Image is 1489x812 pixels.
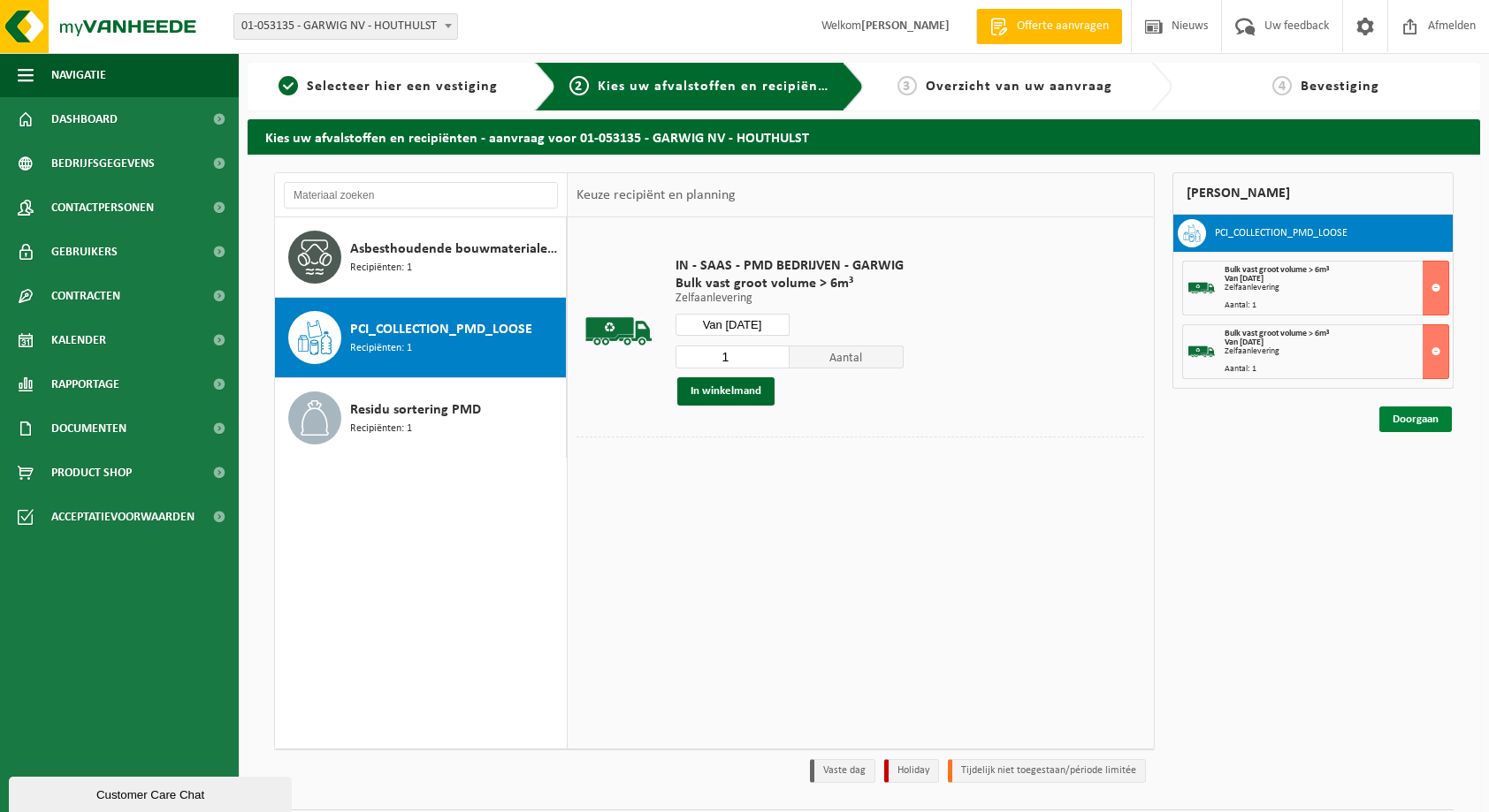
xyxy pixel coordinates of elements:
[233,13,458,40] span: 01-053135 - GARWIG NV - HOUTHULST
[350,319,532,340] span: PCI_COLLECTION_PMD_LOOSE
[1272,76,1292,95] span: 4
[256,76,521,97] a: 1Selecteer hier een vestiging
[51,495,195,539] span: Acceptatievoorwaarden
[350,340,412,357] span: Recipiënten: 1
[568,173,744,217] div: Keuze recipiënt en planning
[9,773,295,812] iframe: chat widget
[350,239,561,260] span: Asbesthoudende bouwmaterialen cementgebonden (hechtgebonden)
[275,217,567,298] button: Asbesthoudende bouwmaterialen cementgebonden (hechtgebonden) Recipiënten: 1
[1225,347,1449,356] div: Zelfaanlevering
[1225,338,1264,347] strong: Van [DATE]
[810,759,875,783] li: Vaste dag
[1225,265,1329,275] span: Bulk vast groot volume > 6m³
[51,97,118,141] span: Dashboard
[51,362,119,406] span: Rapportage
[279,76,298,95] span: 1
[51,318,106,362] span: Kalender
[51,406,126,451] span: Documenten
[926,80,1112,94] span: Overzicht van uw aanvraag
[51,274,120,318] span: Contracten
[51,186,154,230] span: Contactpersonen
[51,141,155,186] span: Bedrijfsgegevens
[1225,365,1449,374] div: Aantal: 1
[897,76,917,95] span: 3
[51,451,132,495] span: Product Shop
[307,80,498,94] span: Selecteer hier een vestiging
[350,399,481,421] span: Residu sortering PMD
[569,76,589,95] span: 2
[676,257,904,275] span: IN - SAAS - PMD BEDRIJVEN - GARWIG
[948,759,1146,783] li: Tijdelijk niet toegestaan/période limitée
[275,378,567,458] button: Residu sortering PMD Recipiënten: 1
[677,377,775,406] button: In winkelmand
[51,230,118,274] span: Gebruikers
[1225,329,1329,338] span: Bulk vast groot volume > 6m³
[275,298,567,378] button: PCI_COLLECTION_PMD_LOOSE Recipiënten: 1
[676,292,904,305] p: Zelfaanlevering
[1225,301,1449,310] div: Aantal: 1
[598,80,841,94] span: Kies uw afvalstoffen en recipiënten
[790,345,904,368] span: Aantal
[1215,219,1348,247] h3: PCI_COLLECTION_PMD_LOOSE
[861,19,950,33] strong: [PERSON_NAME]
[234,14,457,39] span: 01-053135 - GARWIG NV - HOUTHULST
[350,260,412,277] span: Recipiënten: 1
[1225,284,1449,292] div: Zelfaanlevering
[51,53,106,97] span: Navigatie
[884,759,939,783] li: Holiday
[1225,274,1264,284] strong: Van [DATE]
[1172,172,1455,215] div: [PERSON_NAME]
[350,421,412,437] span: Recipiënten: 1
[1301,80,1379,94] span: Bevestiging
[284,182,558,209] input: Materiaal zoeken
[676,275,904,292] span: Bulk vast groot volume > 6m³
[676,314,790,336] input: Selecteer datum
[1012,18,1113,35] span: Offerte aanvragen
[976,9,1122,44] a: Offerte aanvragen
[1379,406,1452,432] a: Doorgaan
[248,119,1480,154] h2: Kies uw afvalstoffen en recipiënten - aanvraag voor 01-053135 - GARWIG NV - HOUTHULST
